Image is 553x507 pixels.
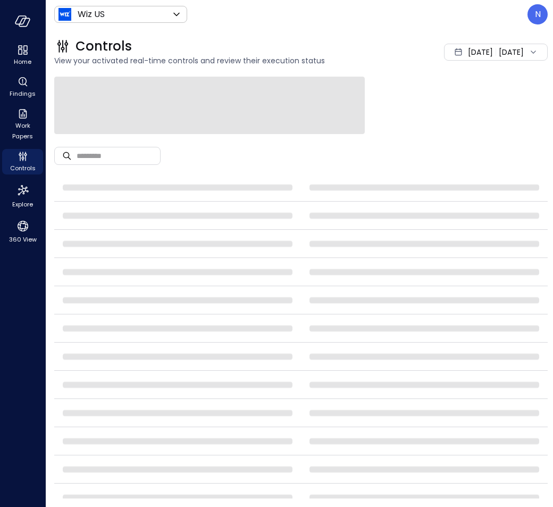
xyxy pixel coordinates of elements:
[10,88,36,99] span: Findings
[2,106,43,143] div: Work Papers
[535,8,541,21] p: N
[14,56,31,67] span: Home
[2,74,43,100] div: Findings
[12,199,33,210] span: Explore
[2,181,43,211] div: Explore
[54,55,380,67] span: View your activated real-time controls and review their execution status
[468,46,493,58] span: [DATE]
[9,234,37,245] span: 360 View
[527,4,548,24] div: Noy Vadai
[6,120,39,142] span: Work Papers
[10,163,36,173] span: Controls
[58,8,71,21] img: Icon
[78,8,105,21] p: Wiz US
[2,149,43,174] div: Controls
[76,38,132,55] span: Controls
[2,217,43,246] div: 360 View
[2,43,43,68] div: Home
